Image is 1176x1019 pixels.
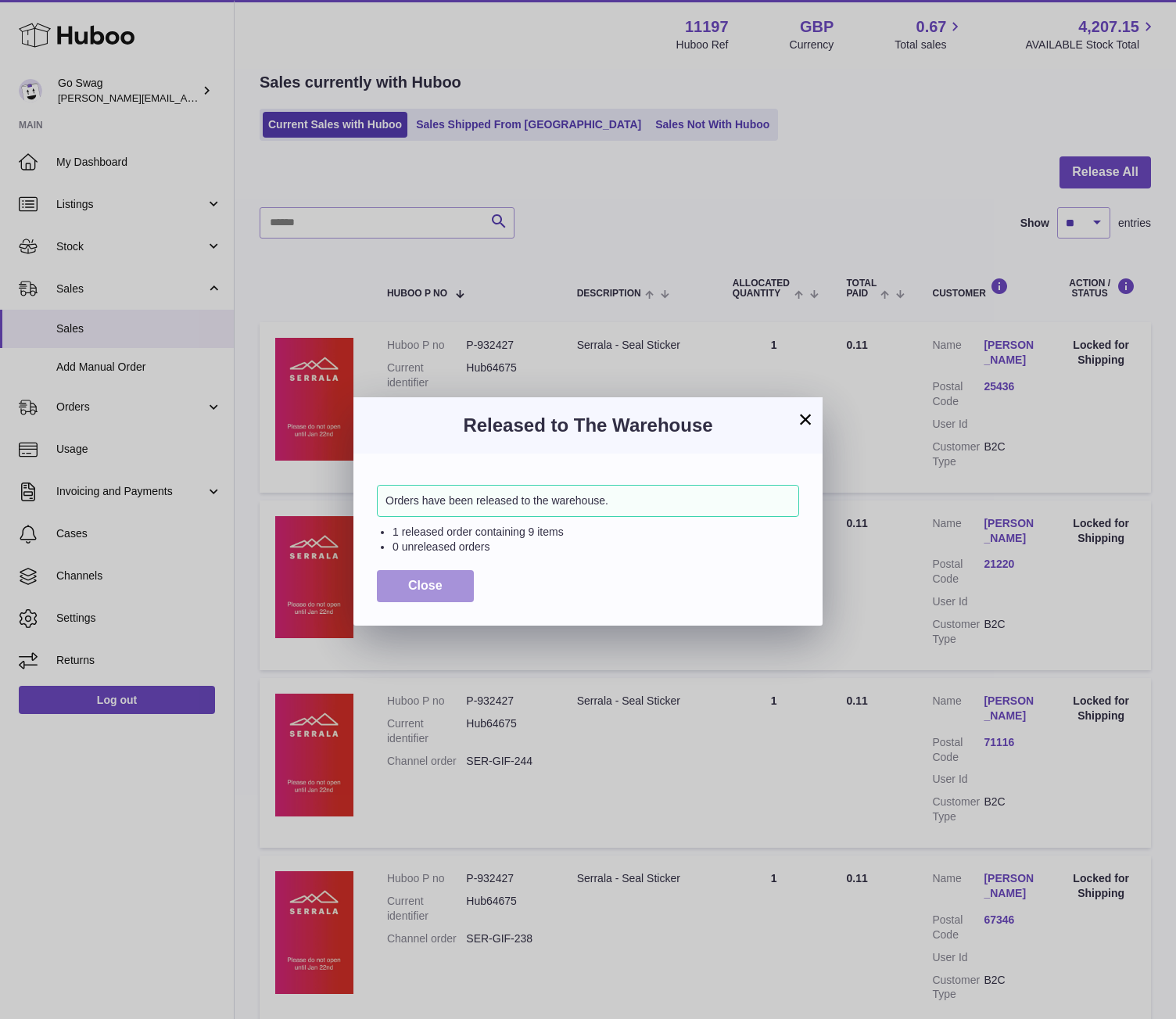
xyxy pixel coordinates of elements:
button: × [796,410,815,429]
div: Orders have been released to the warehouse. [377,485,799,517]
h3: Released to The Warehouse [377,413,799,438]
span: Close [408,579,443,592]
li: 1 released order containing 9 items [393,525,799,540]
li: 0 unreleased orders [393,540,799,554]
button: Close [377,570,474,602]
